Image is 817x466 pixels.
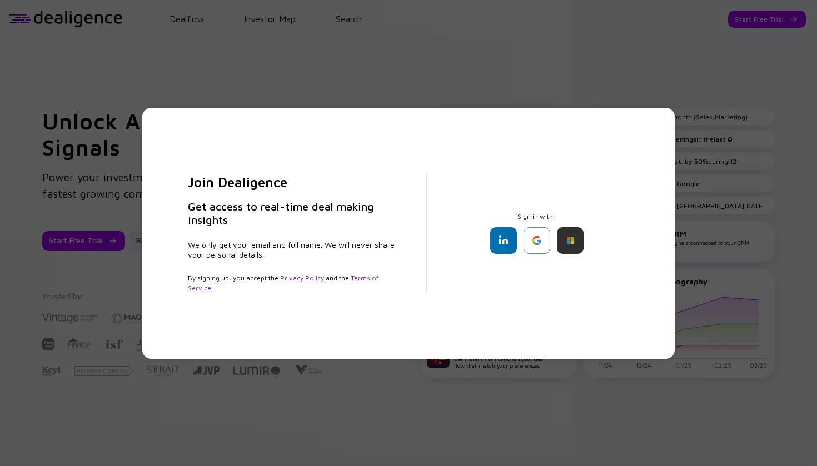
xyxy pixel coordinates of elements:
[454,212,620,254] div: Sign in with:
[188,273,400,293] div: By signing up, you accept the and the .
[188,200,400,227] h3: Get access to real-time deal making insights
[280,274,324,282] a: Privacy Policy
[188,173,400,191] h2: Join Dealigence
[188,274,378,292] a: Terms of Service
[188,240,400,260] div: We only get your email and full name. We will never share your personal details.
